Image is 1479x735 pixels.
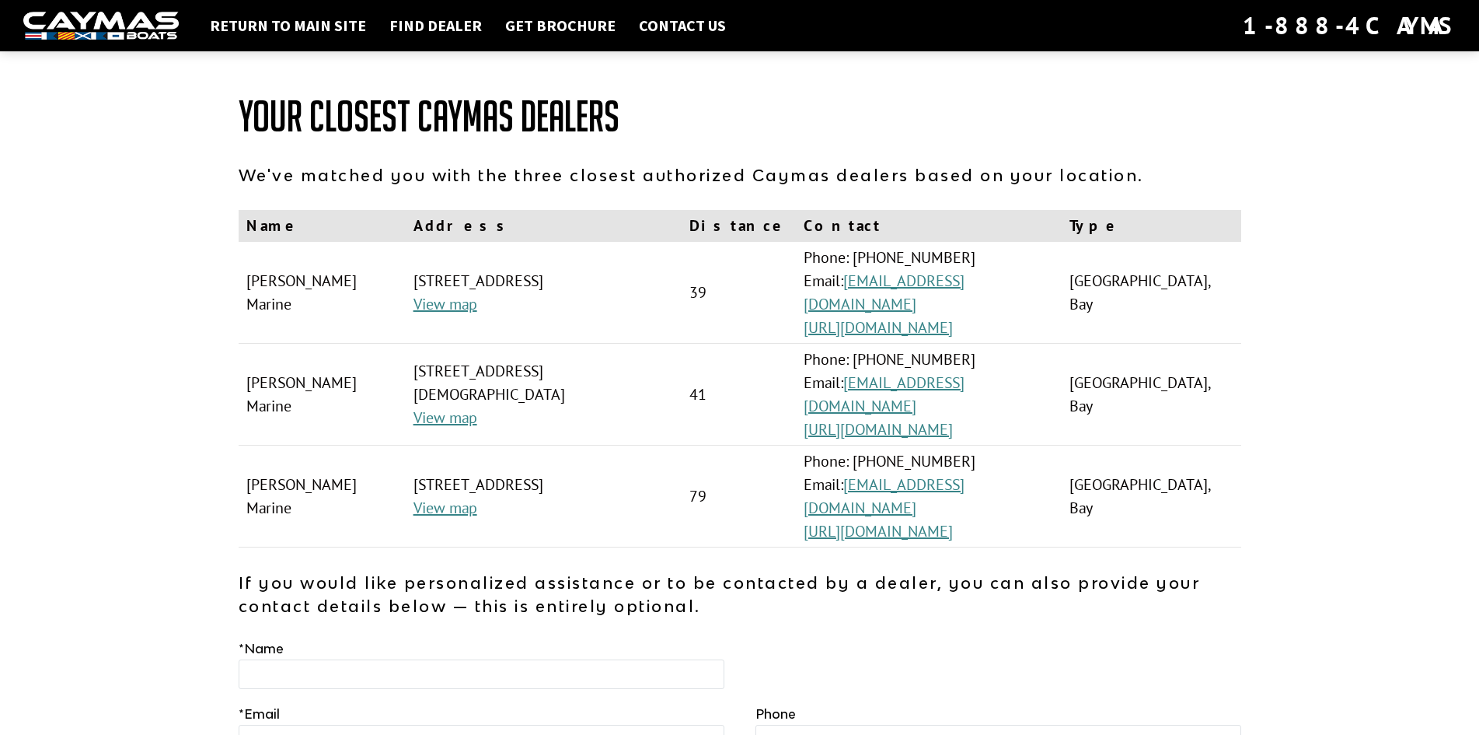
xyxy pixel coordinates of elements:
td: [PERSON_NAME] Marine [239,446,406,548]
label: Phone [755,705,796,723]
p: If you would like personalized assistance or to be contacted by a dealer, you can also provide yo... [239,571,1241,618]
p: We've matched you with the three closest authorized Caymas dealers based on your location. [239,163,1241,187]
td: [PERSON_NAME] Marine [239,344,406,446]
td: 39 [682,242,796,344]
h1: Your Closest Caymas Dealers [239,93,1241,140]
td: [GEOGRAPHIC_DATA], Bay [1062,446,1241,548]
a: View map [413,294,477,314]
div: 1-888-4CAYMAS [1243,9,1456,43]
td: 79 [682,446,796,548]
img: white-logo-c9c8dbefe5ff5ceceb0f0178aa75bf4bb51f6bca0971e226c86eb53dfe498488.png [23,12,179,40]
th: Distance [682,210,796,242]
label: Email [239,705,280,723]
td: Phone: [PHONE_NUMBER] Email: [796,344,1062,446]
a: [EMAIL_ADDRESS][DOMAIN_NAME] [804,271,964,314]
th: Address [406,210,682,242]
a: Contact Us [631,16,734,36]
a: [URL][DOMAIN_NAME] [804,521,953,541]
a: [EMAIL_ADDRESS][DOMAIN_NAME] [804,474,964,518]
td: [STREET_ADDRESS] [406,446,682,548]
td: [STREET_ADDRESS] [406,242,682,344]
a: [URL][DOMAIN_NAME] [804,317,953,338]
label: Name [239,639,284,658]
td: [STREET_ADDRESS][DEMOGRAPHIC_DATA] [406,344,682,446]
td: Phone: [PHONE_NUMBER] Email: [796,242,1062,344]
a: View map [413,498,477,518]
td: 41 [682,344,796,446]
th: Contact [796,210,1062,242]
th: Type [1062,210,1241,242]
th: Name [239,210,406,242]
a: Return to main site [202,16,374,36]
a: Get Brochure [497,16,623,36]
td: [GEOGRAPHIC_DATA], Bay [1062,242,1241,344]
a: View map [413,408,477,428]
td: Phone: [PHONE_NUMBER] Email: [796,446,1062,548]
a: [EMAIL_ADDRESS][DOMAIN_NAME] [804,373,964,416]
a: [URL][DOMAIN_NAME] [804,419,953,439]
td: [PERSON_NAME] Marine [239,242,406,344]
a: Find Dealer [382,16,490,36]
td: [GEOGRAPHIC_DATA], Bay [1062,344,1241,446]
